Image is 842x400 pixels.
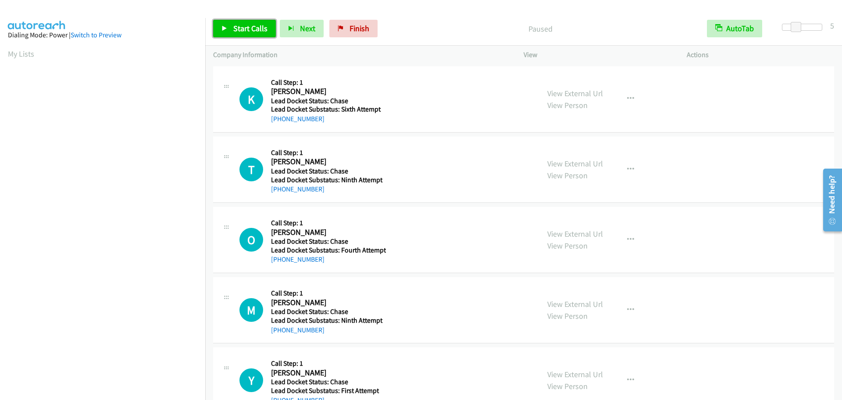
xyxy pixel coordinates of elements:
[271,157,383,167] h2: [PERSON_NAME]
[271,255,325,263] a: [PHONE_NUMBER]
[271,237,386,246] h5: Lead Docket Status: Chase
[350,23,369,33] span: Finish
[271,219,386,227] h5: Call Step: 1
[687,50,834,60] p: Actions
[239,298,263,322] div: The call is yet to be attempted
[239,87,263,111] div: The call is yet to be attempted
[271,86,383,97] h2: [PERSON_NAME]
[271,148,383,157] h5: Call Step: 1
[524,50,671,60] p: View
[271,246,386,255] h5: Lead Docket Substatus: Fourth Attempt
[71,31,121,39] a: Switch to Preview
[213,20,276,37] a: Start Calls
[239,368,263,392] div: The call is yet to be attempted
[547,159,603,169] a: View External Url
[271,78,383,87] h5: Call Step: 1
[239,298,263,322] h1: M
[271,105,383,114] h5: Lead Docket Substatus: Sixth Attempt
[271,227,383,238] h2: [PERSON_NAME]
[707,20,762,37] button: AutoTab
[239,228,263,252] h1: O
[389,23,691,35] p: Paused
[830,20,834,32] div: 5
[271,115,325,123] a: [PHONE_NUMBER]
[547,100,588,110] a: View Person
[280,20,324,37] button: Next
[239,87,263,111] h1: K
[547,369,603,379] a: View External Url
[547,229,603,239] a: View External Url
[547,241,588,251] a: View Person
[239,368,263,392] h1: Y
[271,307,383,316] h5: Lead Docket Status: Chase
[817,165,842,235] iframe: Resource Center
[213,50,508,60] p: Company Information
[271,316,383,325] h5: Lead Docket Substatus: Ninth Attempt
[271,176,383,184] h5: Lead Docket Substatus: Ninth Attempt
[239,228,263,252] div: The call is yet to be attempted
[271,167,383,176] h5: Lead Docket Status: Chase
[239,158,263,181] div: The call is yet to be attempted
[271,289,383,298] h5: Call Step: 1
[271,368,383,378] h2: [PERSON_NAME]
[329,20,378,37] a: Finish
[300,23,315,33] span: Next
[547,170,588,180] a: View Person
[271,359,383,368] h5: Call Step: 1
[271,326,325,334] a: [PHONE_NUMBER]
[547,299,603,309] a: View External Url
[271,97,383,105] h5: Lead Docket Status: Chase
[8,30,197,40] div: Dialing Mode: Power |
[547,311,588,321] a: View Person
[8,49,34,59] a: My Lists
[271,386,383,395] h5: Lead Docket Substatus: First Attempt
[233,23,268,33] span: Start Calls
[547,88,603,98] a: View External Url
[547,381,588,391] a: View Person
[271,298,383,308] h2: [PERSON_NAME]
[271,378,383,386] h5: Lead Docket Status: Chase
[271,185,325,193] a: [PHONE_NUMBER]
[239,158,263,181] h1: T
